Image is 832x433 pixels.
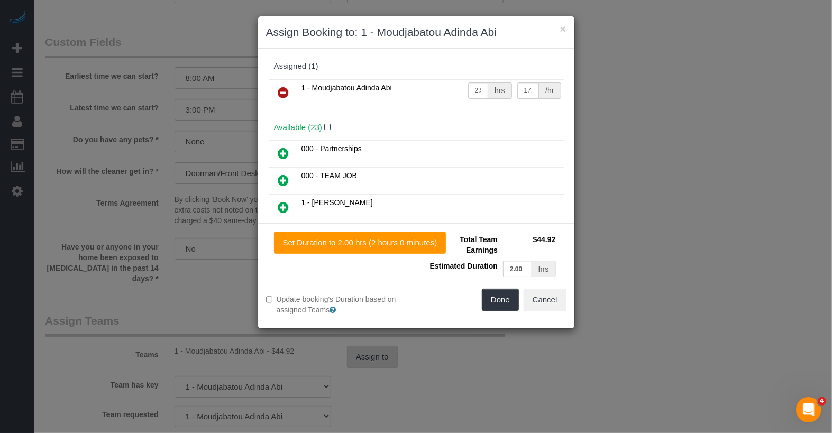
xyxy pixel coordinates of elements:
[301,144,362,153] span: 000 - Partnerships
[532,261,555,277] div: hrs
[818,397,826,406] span: 4
[301,84,392,92] span: 1 - Moudjabatou Adinda Abi
[488,82,511,99] div: hrs
[796,397,821,422] iframe: Intercom live chat
[266,296,273,303] input: Update booking's Duration based on assigned Teams
[500,232,559,258] td: $44.92
[539,82,561,99] div: /hr
[301,171,358,180] span: 000 - TEAM JOB
[524,289,566,311] button: Cancel
[274,232,446,254] button: Set Duration to 2.00 hrs (2 hours 0 minutes)
[424,232,500,258] td: Total Team Earnings
[274,62,559,71] div: Assigned (1)
[274,123,559,132] h4: Available (23)
[560,23,566,34] button: ×
[430,262,498,270] span: Estimated Duration
[266,24,566,40] h3: Assign Booking to: 1 - Moudjabatou Adinda Abi
[482,289,519,311] button: Done
[266,294,408,315] label: Update booking's Duration based on assigned Teams
[301,198,373,207] span: 1 - [PERSON_NAME]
